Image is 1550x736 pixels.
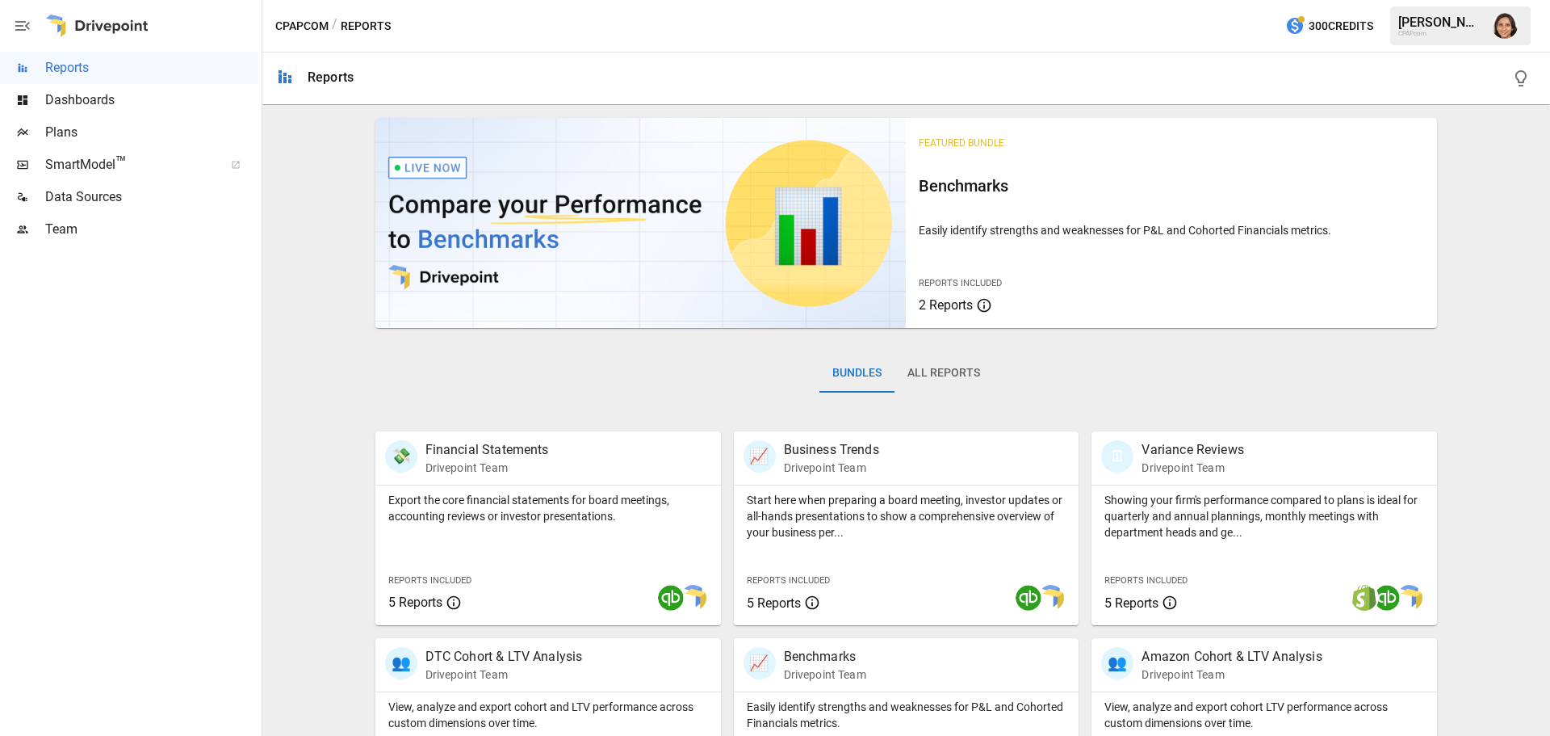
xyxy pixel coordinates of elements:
p: Drivepoint Team [784,667,866,683]
img: quickbooks [1374,585,1400,611]
p: DTC Cohort & LTV Analysis [425,647,583,667]
p: Export the core financial statements for board meetings, accounting reviews or investor presentat... [388,492,708,524]
div: 💸 [385,440,417,473]
p: Drivepoint Team [425,667,583,683]
span: ™ [115,153,127,173]
p: Drivepoint Team [425,460,549,476]
h6: Benchmarks [919,173,1424,199]
p: Benchmarks [784,647,866,667]
p: Variance Reviews [1142,440,1243,460]
p: Drivepoint Team [784,460,879,476]
span: SmartModel [45,155,213,175]
img: smart model [1038,585,1064,611]
span: Data Sources [45,187,258,207]
span: Reports Included [747,575,830,586]
p: Easily identify strengths and weaknesses for P&L and Cohorted Financials metrics. [919,222,1424,238]
span: 5 Reports [747,595,801,611]
img: video thumbnail [375,118,907,328]
button: 300Credits [1279,11,1380,41]
span: Reports Included [1104,575,1188,586]
div: Reports [308,69,354,85]
button: CPAPcom [275,16,329,36]
div: / [332,16,337,36]
p: Start here when preparing a board meeting, investor updates or all-hands presentations to show a ... [747,492,1066,540]
p: Showing your firm's performance compared to plans is ideal for quarterly and annual plannings, mo... [1104,492,1424,540]
span: Reports Included [388,575,471,586]
p: Financial Statements [425,440,549,460]
div: [PERSON_NAME] [1398,15,1482,30]
button: Sunita Desai [1482,3,1527,48]
div: 🗓 [1101,440,1133,473]
button: Bundles [819,354,894,393]
span: Dashboards [45,90,258,110]
div: CPAPcom [1398,30,1482,37]
p: View, analyze and export cohort and LTV performance across custom dimensions over time. [388,699,708,731]
img: smart model [1397,585,1422,611]
span: 2 Reports [919,297,973,313]
span: Reports Included [919,278,1002,288]
div: 📈 [744,440,776,473]
img: quickbooks [1016,585,1041,611]
div: 📈 [744,647,776,679]
span: Reports [45,58,258,78]
span: Team [45,220,258,239]
span: 5 Reports [388,595,442,610]
p: Amazon Cohort & LTV Analysis [1142,647,1322,667]
span: 300 Credits [1309,16,1373,36]
div: 👥 [385,647,417,679]
p: Drivepoint Team [1142,667,1322,683]
p: View, analyze and export cohort LTV performance across custom dimensions over time. [1104,699,1424,731]
p: Easily identify strengths and weaknesses for P&L and Cohorted Financials metrics. [747,699,1066,731]
img: smart model [681,585,706,611]
span: Featured Bundle [919,137,1004,149]
span: Plans [45,123,258,142]
img: quickbooks [658,585,684,611]
img: Sunita Desai [1492,13,1518,39]
p: Business Trends [784,440,879,460]
div: 👥 [1101,647,1133,679]
span: 5 Reports [1104,595,1158,611]
img: shopify [1351,585,1377,611]
p: Drivepoint Team [1142,460,1243,476]
button: All Reports [894,354,993,393]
